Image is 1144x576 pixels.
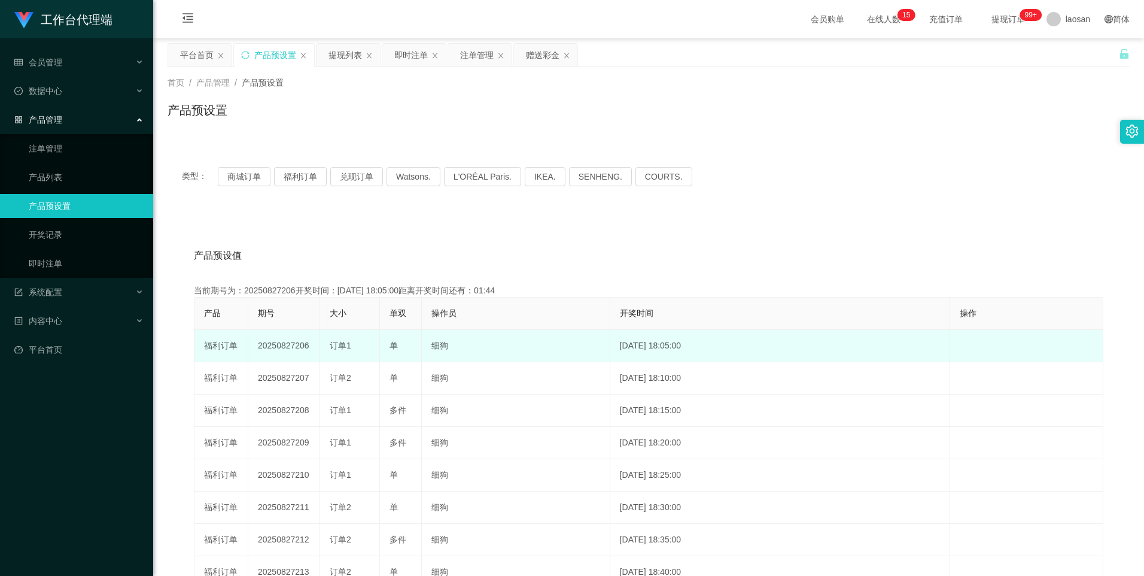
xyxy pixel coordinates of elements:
td: [DATE] 18:35:00 [610,524,950,556]
a: 产品列表 [29,165,144,189]
td: [DATE] 18:15:00 [610,395,950,427]
td: 细狗 [422,459,610,492]
a: 开奖记录 [29,223,144,247]
span: 操作员 [431,308,457,318]
span: 开奖时间 [620,308,653,318]
h1: 产品预设置 [168,101,227,119]
i: 图标: close [431,52,439,59]
i: 图标: appstore-o [14,116,23,124]
span: 多件 [390,405,406,415]
td: 20250827212 [248,524,320,556]
button: 兑现订单 [330,167,383,186]
span: 操作 [960,308,976,318]
div: 提现列表 [328,44,362,66]
button: L'ORÉAL Paris. [444,167,521,186]
a: 图标: dashboard平台首页 [14,338,144,362]
p: 5 [906,9,911,21]
span: 在线人数 [861,15,906,23]
div: 即时注单 [394,44,428,66]
td: 细狗 [422,524,610,556]
span: 单 [390,373,398,383]
i: 图标: global [1105,15,1113,23]
td: 福利订单 [194,330,248,362]
span: 产品预设置 [242,78,284,87]
img: logo.9652507e.png [14,12,34,29]
span: 提现订单 [985,15,1031,23]
div: 注单管理 [460,44,494,66]
td: 细狗 [422,427,610,459]
span: 单 [390,502,398,512]
span: 订单2 [330,373,351,383]
span: 大小 [330,308,346,318]
td: 福利订单 [194,427,248,459]
sup: 980 [1020,9,1042,21]
span: 产品 [204,308,221,318]
td: 细狗 [422,362,610,395]
td: 福利订单 [194,459,248,492]
td: 细狗 [422,395,610,427]
span: 单 [390,341,398,350]
td: 细狗 [422,330,610,362]
td: [DATE] 18:05:00 [610,330,950,362]
span: 首页 [168,78,184,87]
td: 20250827210 [248,459,320,492]
span: 系统配置 [14,287,62,297]
div: 赠送彩金 [526,44,559,66]
a: 产品预设置 [29,194,144,218]
td: 福利订单 [194,492,248,524]
span: 订单1 [330,405,351,415]
button: COURTS. [635,167,692,186]
td: 20250827206 [248,330,320,362]
span: 数据中心 [14,86,62,96]
td: 福利订单 [194,524,248,556]
td: 20250827208 [248,395,320,427]
span: 订单1 [330,438,351,447]
span: / [189,78,191,87]
i: 图标: close [217,52,224,59]
td: 20250827209 [248,427,320,459]
span: / [235,78,237,87]
span: 充值订单 [923,15,969,23]
td: 福利订单 [194,395,248,427]
i: 图标: form [14,288,23,296]
span: 期号 [258,308,275,318]
i: 图标: profile [14,317,23,325]
p: 1 [902,9,906,21]
h1: 工作台代理端 [41,1,112,39]
td: [DATE] 18:25:00 [610,459,950,492]
i: 图标: close [366,52,373,59]
i: 图标: setting [1125,125,1139,138]
a: 注单管理 [29,137,144,160]
a: 工作台代理端 [14,14,112,24]
i: 图标: menu-fold [168,1,208,39]
div: 产品预设置 [254,44,296,66]
span: 产品管理 [14,115,62,125]
a: 即时注单 [29,251,144,275]
i: 图标: unlock [1119,48,1130,59]
button: 福利订单 [274,167,327,186]
i: 图标: close [563,52,570,59]
div: 平台首页 [180,44,214,66]
span: 内容中心 [14,316,62,326]
span: 单双 [390,308,406,318]
span: 产品管理 [196,78,230,87]
span: 产品预设值 [194,248,242,263]
span: 订单2 [330,502,351,512]
i: 图标: check-circle-o [14,87,23,95]
span: 会员管理 [14,57,62,67]
div: 当前期号为：20250827206开奖时间：[DATE] 18:05:00距离开奖时间还有：01:44 [194,284,1103,297]
td: 20250827211 [248,492,320,524]
td: 细狗 [422,492,610,524]
td: 20250827207 [248,362,320,395]
span: 多件 [390,438,406,447]
td: [DATE] 18:20:00 [610,427,950,459]
td: [DATE] 18:10:00 [610,362,950,395]
span: 订单1 [330,341,351,350]
button: Watsons. [387,167,440,186]
td: 福利订单 [194,362,248,395]
i: 图标: sync [241,51,250,59]
button: 商城订单 [218,167,270,186]
button: IKEA. [525,167,565,186]
span: 多件 [390,535,406,544]
span: 类型： [182,167,218,186]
